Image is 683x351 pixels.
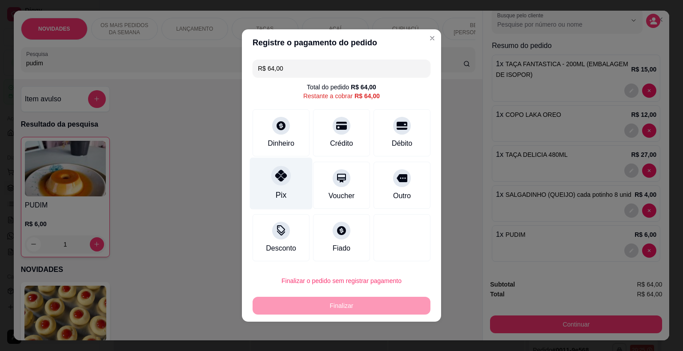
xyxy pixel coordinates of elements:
button: Close [425,31,439,45]
div: Voucher [329,191,355,201]
div: Crédito [330,138,353,149]
div: R$ 64,00 [351,83,376,92]
div: Desconto [266,243,296,254]
div: Pix [276,189,286,201]
div: Outro [393,191,411,201]
div: Total do pedido [307,83,376,92]
div: Dinheiro [268,138,294,149]
div: R$ 64,00 [354,92,380,100]
div: Restante a cobrar [303,92,380,100]
button: Finalizar o pedido sem registrar pagamento [253,272,430,290]
input: Ex.: hambúrguer de cordeiro [258,60,425,77]
div: Fiado [333,243,350,254]
header: Registre o pagamento do pedido [242,29,441,56]
div: Débito [392,138,412,149]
